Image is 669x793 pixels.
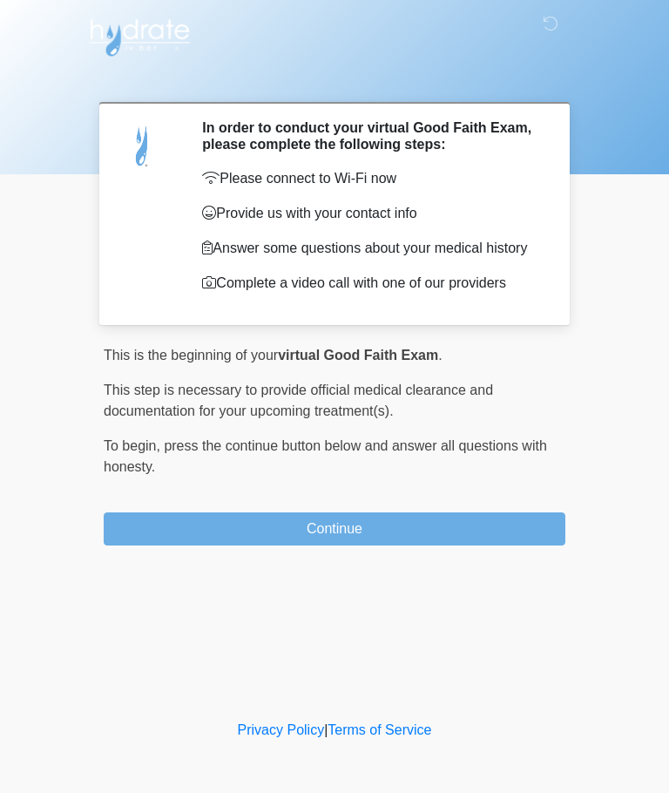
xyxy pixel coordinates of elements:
[202,238,539,259] p: Answer some questions about your medical history
[104,512,565,546] button: Continue
[202,119,539,152] h2: In order to conduct your virtual Good Faith Exam, please complete the following steps:
[202,273,539,294] p: Complete a video call with one of our providers
[328,722,431,737] a: Terms of Service
[324,722,328,737] a: |
[278,348,438,363] strong: virtual Good Faith Exam
[104,348,278,363] span: This is the beginning of your
[91,63,578,95] h1: ‎ ‎ ‎ ‎
[202,203,539,224] p: Provide us with your contact info
[117,119,169,172] img: Agent Avatar
[104,438,164,453] span: To begin,
[438,348,442,363] span: .
[104,383,493,418] span: This step is necessary to provide official medical clearance and documentation for your upcoming ...
[238,722,325,737] a: Privacy Policy
[86,13,193,58] img: Hydrate IV Bar - Arcadia Logo
[104,438,547,474] span: press the continue button below and answer all questions with honesty.
[202,168,539,189] p: Please connect to Wi-Fi now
